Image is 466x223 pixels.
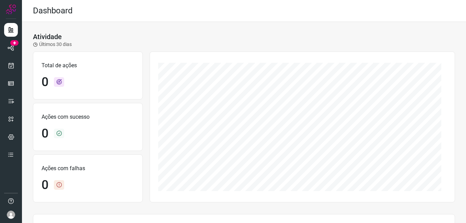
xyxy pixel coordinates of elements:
[42,61,134,70] p: Total de ações
[42,113,134,121] p: Ações com sucesso
[33,41,72,48] p: Últimos 30 dias
[42,75,48,90] h1: 0
[7,211,15,219] img: avatar-user-boy.jpg
[42,164,134,173] p: Ações com falhas
[42,126,48,141] h1: 0
[33,33,62,41] h3: Atividade
[33,6,73,16] h2: Dashboard
[42,178,48,192] h1: 0
[6,4,16,14] img: Logo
